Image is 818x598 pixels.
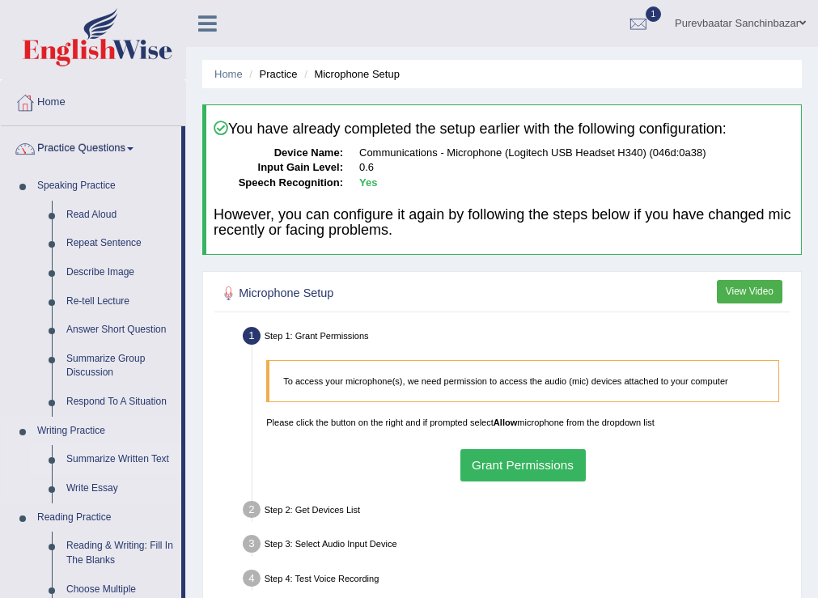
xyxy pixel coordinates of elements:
a: Respond To A Situation [59,388,181,417]
h2: Microphone Setup [218,283,570,304]
a: Summarize Group Discussion [59,345,181,388]
a: Practice Questions [1,126,181,167]
div: Step 3: Select Audio Input Device [237,531,795,561]
a: Speaking Practice [30,172,181,201]
a: Describe Image [59,258,181,287]
li: Microphone Setup [300,66,400,82]
span: 1 [646,6,662,22]
h4: However, you can configure it again by following the steps below if you have changed mic recently... [214,207,794,240]
a: Write Essay [59,474,181,503]
div: Step 1: Grant Permissions [237,323,795,353]
a: Summarize Written Text [59,445,181,474]
a: Repeat Sentence [59,229,181,258]
div: Step 4: Test Voice Recording [237,566,795,596]
a: Reading & Writing: Fill In The Blanks [59,532,181,575]
dd: Communications - Microphone (Logitech USB Headset H340) (046d:0a38) [359,146,794,161]
p: To access your microphone(s), we need permission to access the audio (mic) devices attached to yo... [283,375,765,388]
p: Please click the button on the right and if prompted select microphone from the dropdown list [266,416,779,429]
a: Read Aloud [59,201,181,230]
dd: 0.6 [359,160,794,176]
b: Allow [494,418,517,427]
div: Step 2: Get Devices List [237,497,795,527]
dt: Input Gain Level: [214,160,343,176]
a: Re-tell Lecture [59,287,181,316]
a: Answer Short Question [59,316,181,345]
a: Home [1,80,185,121]
a: Reading Practice [30,503,181,532]
a: Writing Practice [30,417,181,446]
h4: You have already completed the setup earlier with the following configuration: [214,121,794,138]
li: Practice [245,66,297,82]
button: View Video [717,280,782,303]
dt: Device Name: [214,146,343,161]
a: Home [214,68,243,80]
button: Grant Permissions [460,449,586,481]
b: Yes [359,176,377,189]
dt: Speech Recognition: [214,176,343,191]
